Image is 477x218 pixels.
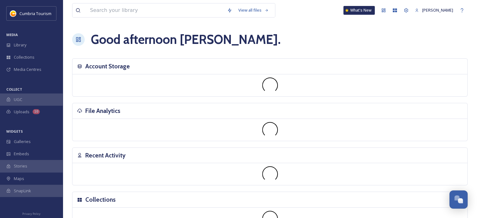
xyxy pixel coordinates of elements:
[10,10,16,17] img: images.jpg
[87,3,224,17] input: Search your library
[85,195,116,204] h3: Collections
[14,139,31,145] span: Galleries
[14,97,22,103] span: UGC
[235,4,272,16] a: View all files
[449,190,468,209] button: Open Chat
[85,62,130,71] h3: Account Storage
[6,32,18,37] span: MEDIA
[85,106,120,115] h3: File Analytics
[14,188,31,194] span: SnapLink
[412,4,456,16] a: [PERSON_NAME]
[19,11,51,16] span: Cumbria Tourism
[14,163,27,169] span: Stories
[85,151,125,160] h3: Recent Activity
[33,109,40,114] div: 10
[91,30,281,49] h1: Good afternoon [PERSON_NAME] .
[6,87,22,92] span: COLLECT
[14,151,29,157] span: Embeds
[22,210,40,217] a: Privacy Policy
[14,176,24,182] span: Maps
[14,109,29,115] span: Uploads
[343,6,375,15] a: What's New
[422,7,453,13] span: [PERSON_NAME]
[14,66,41,72] span: Media Centres
[6,129,23,134] span: WIDGETS
[14,54,34,60] span: Collections
[22,212,40,216] span: Privacy Policy
[14,42,26,48] span: Library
